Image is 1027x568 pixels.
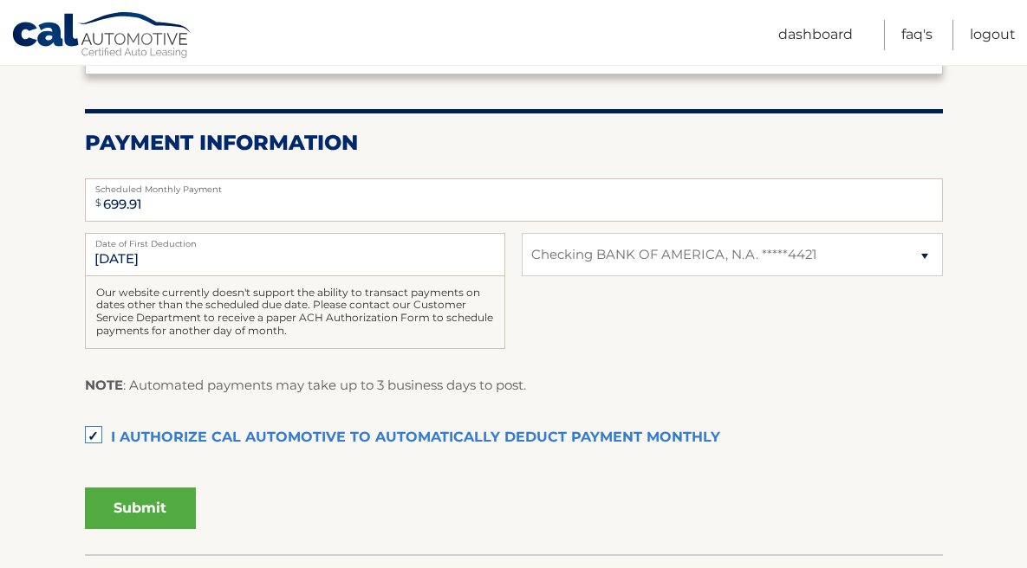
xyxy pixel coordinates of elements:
a: Logout [970,20,1016,50]
label: Scheduled Monthly Payment [85,178,943,192]
input: Payment Date [85,233,505,276]
button: Submit [85,487,196,529]
input: Payment Amount [85,178,943,222]
label: I authorize cal automotive to automatically deduct payment monthly [85,421,943,455]
strong: NOTE [85,377,123,393]
div: Our website currently doesn't support the ability to transact payments on dates other than the sc... [85,276,505,349]
label: Date of First Deduction [85,233,505,247]
span: $ [90,184,107,223]
a: Cal Automotive [11,11,193,61]
a: FAQ's [901,20,933,50]
p: : Automated payments may take up to 3 business days to post. [85,374,526,397]
a: Dashboard [778,20,853,50]
h2: Payment Information [85,130,943,156]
